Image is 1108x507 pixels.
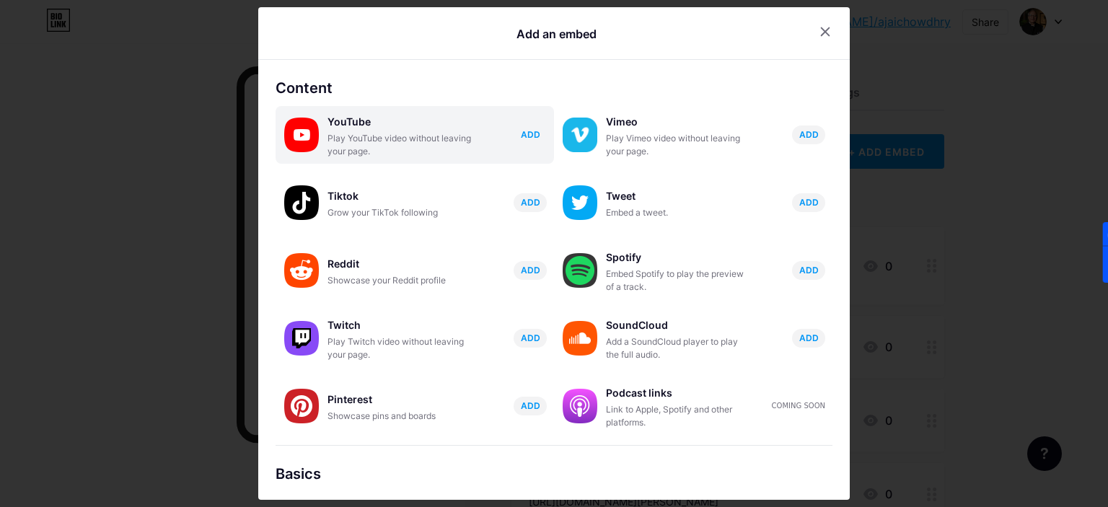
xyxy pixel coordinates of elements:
div: Tiktok [327,186,472,206]
button: ADD [514,125,547,144]
span: ADD [521,264,540,276]
div: SoundCloud [606,315,750,335]
div: Podcast links [606,383,750,403]
span: ADD [799,264,819,276]
div: Play Twitch video without leaving your page. [327,335,472,361]
div: Grow your TikTok following [327,206,472,219]
span: ADD [521,196,540,208]
img: pinterest [284,389,319,423]
img: twitter [563,185,597,220]
button: ADD [514,261,547,280]
img: vimeo [563,118,597,152]
img: podcastlinks [563,389,597,423]
div: Spotify [606,247,750,268]
div: YouTube [327,112,472,132]
img: tiktok [284,185,319,220]
div: Pinterest [327,389,472,410]
img: twitch [284,321,319,356]
button: ADD [792,329,825,348]
div: Coming soon [772,400,825,411]
img: reddit [284,253,319,288]
button: ADD [792,193,825,212]
div: Twitch [327,315,472,335]
div: Add an embed [516,25,597,43]
span: ADD [799,332,819,344]
div: Play YouTube video without leaving your page. [327,132,472,158]
button: ADD [792,125,825,144]
span: ADD [521,332,540,344]
button: ADD [514,193,547,212]
div: Showcase your Reddit profile [327,274,472,287]
span: ADD [521,400,540,412]
div: Link to Apple, Spotify and other platforms. [606,403,750,429]
div: Embed a tweet. [606,206,750,219]
div: Content [276,77,832,99]
span: ADD [799,196,819,208]
div: Embed Spotify to play the preview of a track. [606,268,750,294]
button: ADD [514,329,547,348]
div: Showcase pins and boards [327,410,472,423]
img: spotify [563,253,597,288]
button: ADD [514,397,547,415]
div: Play Vimeo video without leaving your page. [606,132,750,158]
img: soundcloud [563,321,597,356]
button: ADD [792,261,825,280]
span: ADD [799,128,819,141]
div: Add a SoundCloud player to play the full audio. [606,335,750,361]
div: Vimeo [606,112,750,132]
div: Basics [276,463,832,485]
span: ADD [521,128,540,141]
div: Reddit [327,254,472,274]
img: youtube [284,118,319,152]
div: Tweet [606,186,750,206]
